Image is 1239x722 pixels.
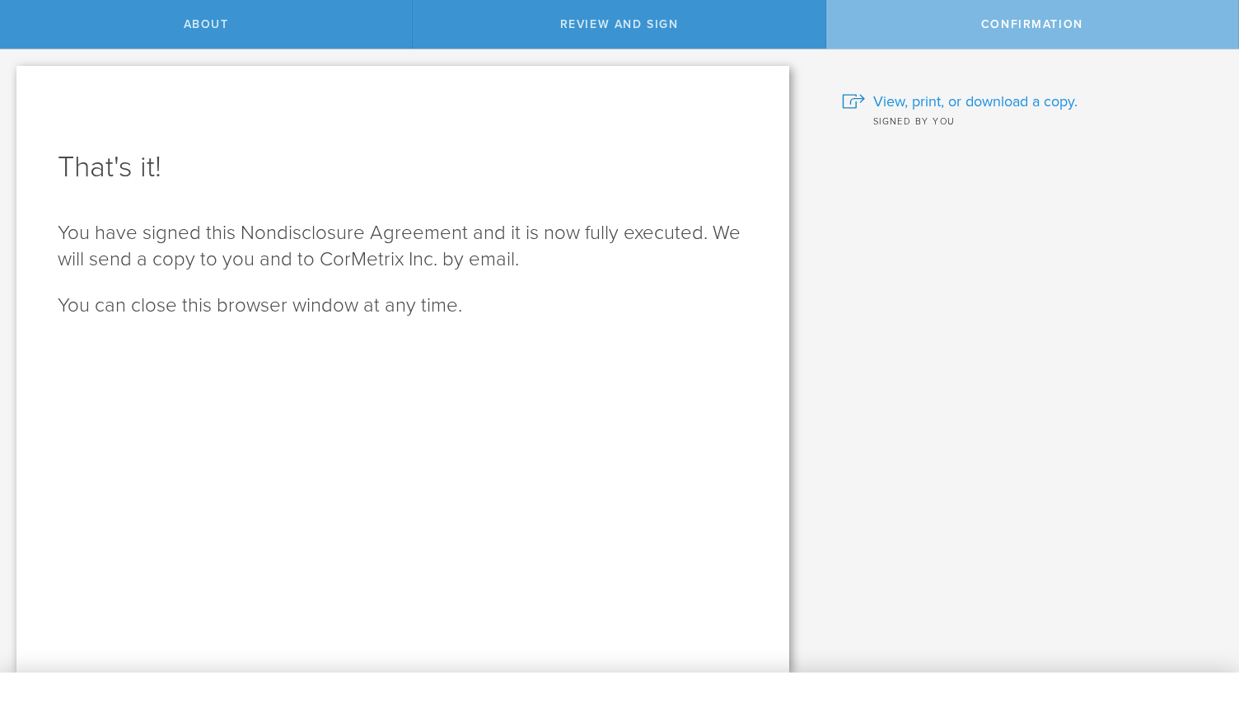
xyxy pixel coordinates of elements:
[873,91,1078,112] span: View, print, or download a copy.
[981,17,1083,31] span: Confirmation
[58,148,748,187] h1: That's it!
[560,17,679,31] span: Review and sign
[842,112,1214,129] div: Signed by you
[184,17,229,31] span: About
[58,293,748,319] p: You can close this browser window at any time.
[58,220,748,273] p: You have signed this Nondisclosure Agreement and it is now fully executed. We will send a copy to...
